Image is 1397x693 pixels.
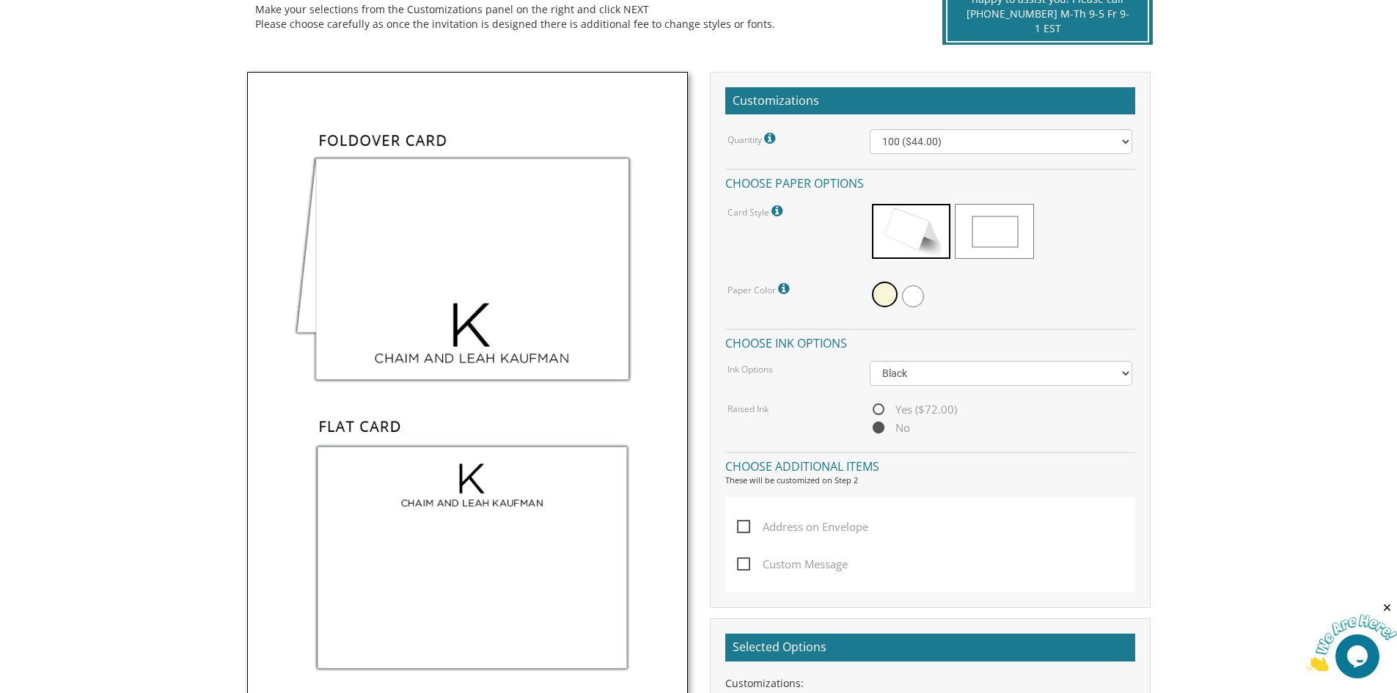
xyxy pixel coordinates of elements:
[727,403,769,415] label: Raised Ink
[727,279,793,298] label: Paper Color
[725,474,1135,486] div: These will be customized on Step 2
[725,634,1135,661] h2: Selected Options
[725,329,1135,354] h4: Choose ink options
[870,400,957,419] span: Yes ($72.00)
[870,419,910,437] span: No
[727,363,773,375] label: Ink Options
[725,169,1135,194] h4: Choose paper options
[1306,601,1397,671] iframe: chat widget
[255,2,909,32] div: Make your selections from the Customizations panel on the right and click NEXT Please choose care...
[727,129,779,148] label: Quantity
[737,555,848,573] span: Custom Message
[737,518,868,536] span: Address on Envelope
[725,676,1135,691] div: Customizations:
[725,87,1135,115] h2: Customizations
[725,452,1135,477] h4: Choose additional items
[727,202,786,221] label: Card Style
